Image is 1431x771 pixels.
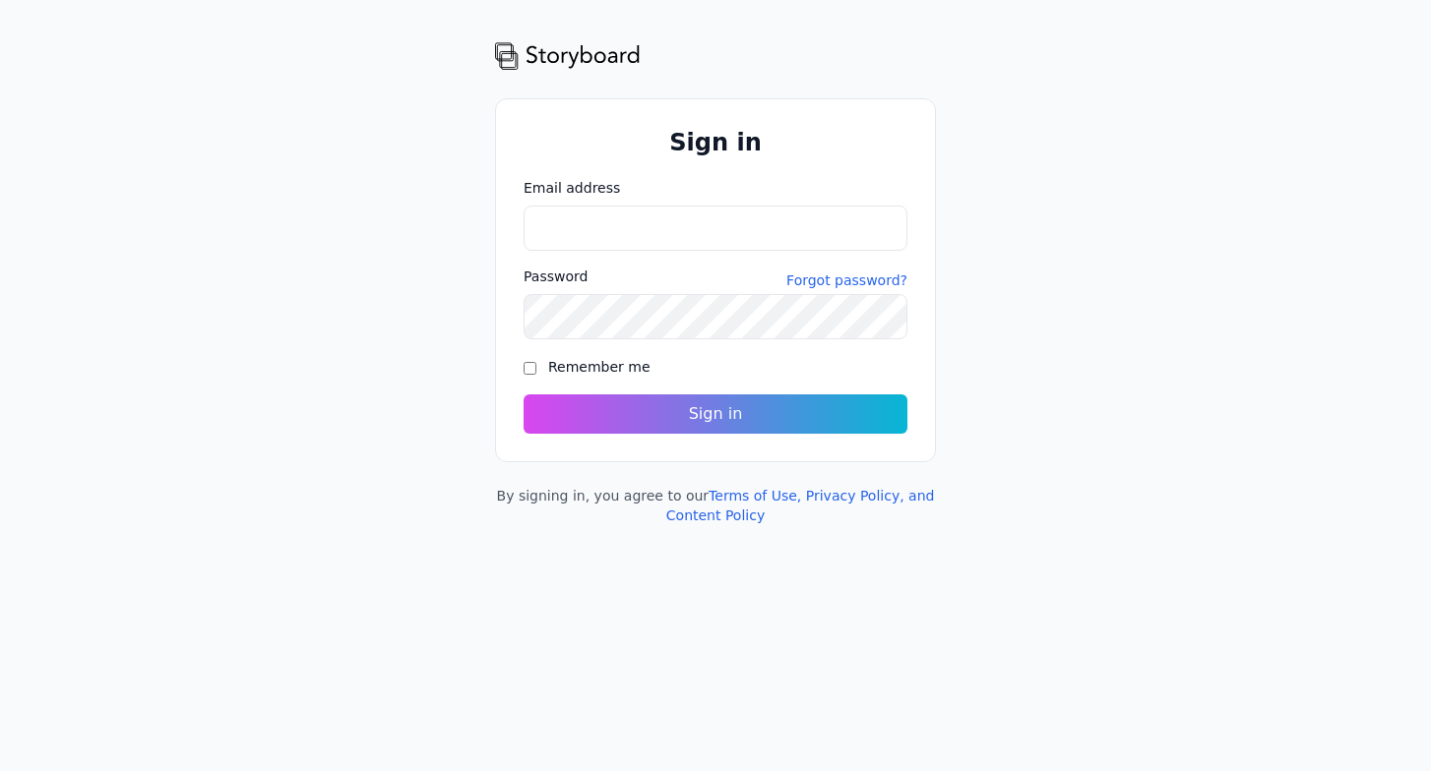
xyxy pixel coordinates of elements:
[524,267,588,286] label: Password
[666,488,935,523] a: Terms of Use, Privacy Policy, and Content Policy
[786,270,907,290] a: Forgot password?
[495,39,641,71] img: storyboard
[495,486,936,525] div: By signing in, you agree to our
[524,394,907,434] button: Sign in
[524,178,907,198] label: Email address
[548,359,651,375] label: Remember me
[524,127,907,158] h1: Sign in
